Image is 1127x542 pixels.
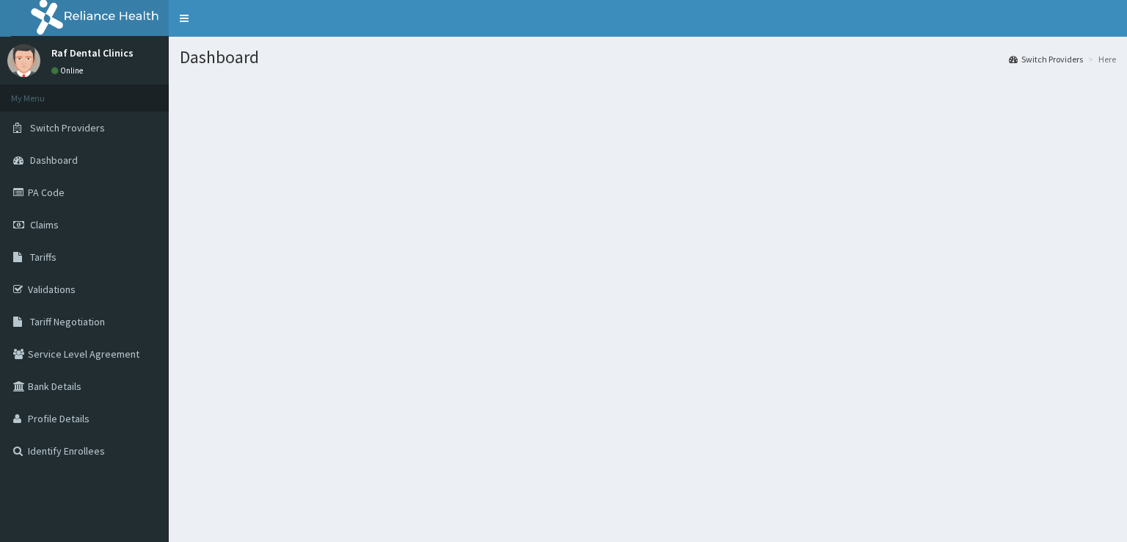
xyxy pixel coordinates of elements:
[30,121,105,134] span: Switch Providers
[1009,53,1083,65] a: Switch Providers
[30,315,105,328] span: Tariff Negotiation
[51,65,87,76] a: Online
[1084,53,1116,65] li: Here
[30,153,78,167] span: Dashboard
[30,218,59,231] span: Claims
[7,44,40,77] img: User Image
[30,250,56,264] span: Tariffs
[51,48,134,58] p: Raf Dental Clinics
[180,48,1116,67] h1: Dashboard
